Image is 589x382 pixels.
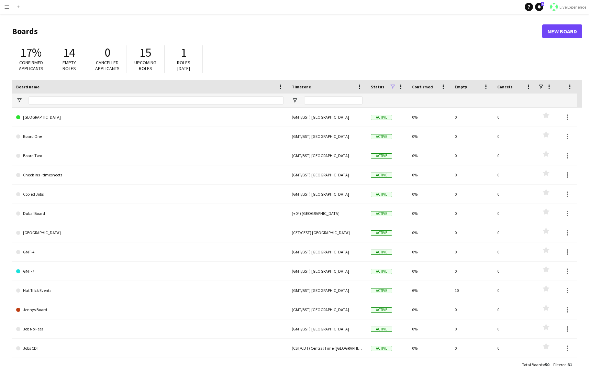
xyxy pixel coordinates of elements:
span: 1 [181,45,187,60]
span: Live Experience [559,4,586,10]
a: Hat Trick Events [16,281,284,300]
span: Upcoming roles [134,59,156,72]
input: Board name Filter Input [29,96,284,105]
div: 0 [451,127,493,146]
div: 10 [451,281,493,300]
div: : [522,358,549,371]
div: 0 [493,127,536,146]
div: 0 [451,242,493,261]
span: Active [371,211,392,216]
div: 0 [451,262,493,281]
div: 0% [408,223,451,242]
div: (CST/CDT) Central Time ([GEOGRAPHIC_DATA] & [GEOGRAPHIC_DATA]) [288,339,367,358]
div: 0 [493,281,536,300]
span: Total Boards [522,362,544,367]
input: Timezone Filter Input [304,96,363,105]
div: 6% [408,281,451,300]
span: 31 [568,362,572,367]
button: Open Filter Menu [16,97,22,103]
span: 4 [541,2,544,6]
div: 0 [493,165,536,184]
div: 0 [451,300,493,319]
div: (+04) [GEOGRAPHIC_DATA] [288,204,367,223]
div: (GMT/BST) [GEOGRAPHIC_DATA] [288,319,367,338]
a: New Board [542,24,582,38]
span: Timezone [292,84,311,89]
button: Open Filter Menu [292,97,298,103]
div: (CET/CEST) [GEOGRAPHIC_DATA] [288,223,367,242]
span: Active [371,250,392,255]
span: Active [371,346,392,351]
div: 0 [451,165,493,184]
div: 0 [451,223,493,242]
h1: Boards [12,26,542,36]
div: 0 [451,204,493,223]
div: (GMT/BST) [GEOGRAPHIC_DATA] [288,108,367,127]
a: Dubai Board [16,204,284,223]
span: Empty roles [63,59,76,72]
div: (GMT/BST) [GEOGRAPHIC_DATA] [288,262,367,281]
div: 0 [493,262,536,281]
span: Active [371,269,392,274]
span: Filtered [553,362,567,367]
div: (GMT/BST) [GEOGRAPHIC_DATA] [288,300,367,319]
span: Active [371,288,392,293]
span: 14 [63,45,75,60]
div: 0 [493,223,536,242]
div: 0% [408,185,451,204]
div: 0 [451,319,493,338]
div: (GMT/BST) [GEOGRAPHIC_DATA] [288,146,367,165]
span: Active [371,173,392,178]
a: Jobs CDT [16,339,284,358]
span: Active [371,327,392,332]
span: Active [371,192,392,197]
div: 0 [493,146,536,165]
div: 0 [451,108,493,127]
div: 0% [408,108,451,127]
span: Empty [455,84,467,89]
a: Copied Jobs [16,185,284,204]
a: [GEOGRAPHIC_DATA] [16,223,284,242]
span: Active [371,230,392,236]
div: 0 [493,319,536,338]
span: Active [371,134,392,139]
div: 0 [493,242,536,261]
span: 0 [104,45,110,60]
div: 0% [408,204,451,223]
div: : [553,358,572,371]
span: Board name [16,84,40,89]
div: (GMT/BST) [GEOGRAPHIC_DATA] [288,281,367,300]
div: 0% [408,242,451,261]
a: GMT-4 [16,242,284,262]
div: 0 [493,339,536,358]
a: Check ins - timesheets [16,165,284,185]
span: 50 [545,362,549,367]
div: 0 [451,185,493,204]
a: 4 [535,3,543,11]
span: Roles [DATE] [177,59,190,72]
span: 15 [140,45,151,60]
div: 0% [408,319,451,338]
span: Active [371,153,392,159]
div: 0% [408,300,451,319]
div: 0% [408,262,451,281]
span: Cancelled applicants [95,59,120,72]
a: Board Two [16,146,284,165]
a: [GEOGRAPHIC_DATA] [16,108,284,127]
span: Confirmed [412,84,433,89]
img: Logo [550,3,558,11]
div: 0% [408,127,451,146]
span: Confirmed applicants [19,59,43,72]
a: GMT-7 [16,262,284,281]
span: Status [371,84,384,89]
div: (GMT/BST) [GEOGRAPHIC_DATA] [288,165,367,184]
div: 0% [408,339,451,358]
div: 0 [451,146,493,165]
a: Jennys Board [16,300,284,319]
span: Active [371,307,392,313]
div: 0 [493,108,536,127]
a: Job No Fees [16,319,284,339]
div: 0% [408,165,451,184]
div: 0 [493,185,536,204]
span: Active [371,115,392,120]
